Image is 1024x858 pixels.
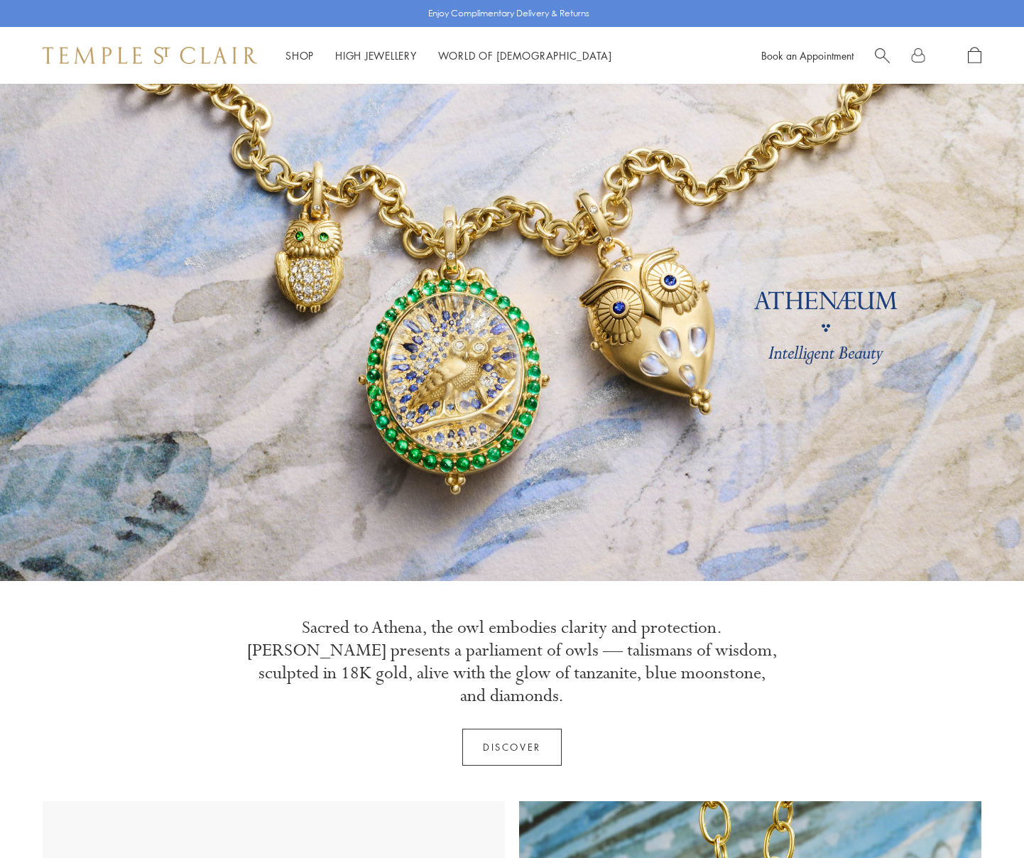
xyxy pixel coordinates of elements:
[875,47,890,65] a: Search
[285,47,612,65] nav: Main navigation
[462,729,562,766] a: Discover
[761,48,854,63] a: Book an Appointment
[246,617,778,707] p: Sacred to Athena, the owl embodies clarity and protection. [PERSON_NAME] presents a parliament of...
[335,48,417,63] a: High JewelleryHigh Jewellery
[428,6,589,21] p: Enjoy Complimentary Delivery & Returns
[285,48,314,63] a: ShopShop
[43,47,257,64] img: Temple St. Clair
[968,47,981,65] a: Open Shopping Bag
[438,48,612,63] a: World of [DEMOGRAPHIC_DATA]World of [DEMOGRAPHIC_DATA]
